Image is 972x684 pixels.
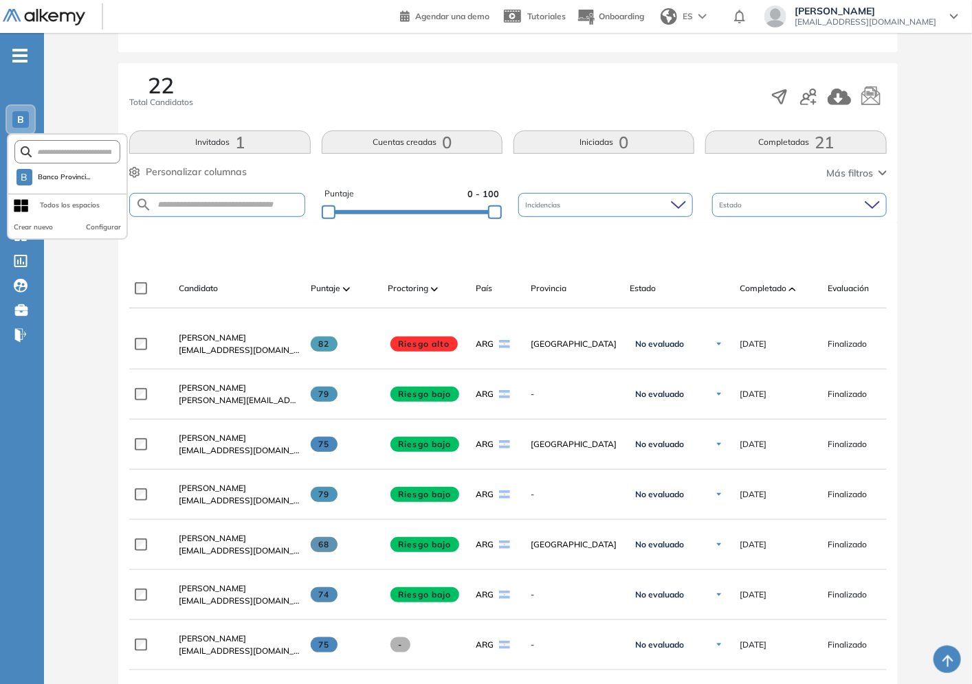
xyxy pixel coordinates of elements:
[390,637,410,652] span: -
[135,196,152,214] img: SEARCH_ALT
[179,394,300,407] span: [PERSON_NAME][EMAIL_ADDRESS][PERSON_NAME][DOMAIN_NAME]
[513,130,694,154] button: Iniciadas0
[531,538,619,551] span: [GEOGRAPHIC_DATA]
[828,639,867,651] span: Finalizado
[531,338,619,350] span: [GEOGRAPHIC_DATA]
[17,114,24,125] span: B
[311,487,338,502] span: 79
[599,11,644,21] span: Onboarding
[390,537,459,552] span: Riesgo bajo
[531,438,619,451] span: [GEOGRAPHIC_DATA]
[715,340,723,348] img: Ícono de flecha
[476,639,494,651] span: ARG
[476,282,492,295] span: País
[179,332,246,343] span: [PERSON_NAME]
[630,282,656,295] span: Estado
[476,338,494,350] span: ARG
[795,16,936,27] span: [EMAIL_ADDRESS][DOMAIN_NAME]
[499,440,510,448] img: ARG
[14,222,53,233] button: Crear nuevo
[531,488,619,501] span: -
[179,332,300,344] a: [PERSON_NAME]
[179,632,300,645] a: [PERSON_NAME]
[499,390,510,398] img: ARG
[179,583,246,593] span: [PERSON_NAME]
[635,439,684,450] span: No evaluado
[828,388,867,400] span: Finalizado
[828,538,867,551] span: Finalizado
[179,383,246,393] span: [PERSON_NAME]
[390,387,459,402] span: Riesgo bajo
[311,437,338,452] span: 75
[390,437,459,452] span: Riesgo bajo
[415,11,489,21] span: Agendar una demo
[21,172,27,183] span: B
[390,337,458,352] span: Riesgo alto
[740,488,766,501] span: [DATE]
[715,490,723,499] img: Ícono de flecha
[577,2,644,32] button: Onboarding
[179,483,246,493] span: [PERSON_NAME]
[467,187,499,201] span: 0 - 100
[635,589,684,600] span: No evaluado
[390,487,459,502] span: Riesgo bajo
[661,8,677,25] img: world
[525,200,563,210] span: Incidencias
[129,165,247,179] button: Personalizar columnas
[179,582,300,595] a: [PERSON_NAME]
[740,338,766,350] span: [DATE]
[719,200,744,210] span: Estado
[400,7,489,23] a: Agendar una demo
[390,587,459,602] span: Riesgo bajo
[476,589,494,601] span: ARG
[635,489,684,500] span: No evaluado
[179,433,246,443] span: [PERSON_NAME]
[179,595,300,607] span: [EMAIL_ADDRESS][DOMAIN_NAME]
[715,390,723,398] img: Ícono de flecha
[740,438,766,451] span: [DATE]
[635,539,684,550] span: No evaluado
[531,589,619,601] span: -
[311,637,338,652] span: 75
[740,538,766,551] span: [DATE]
[3,9,85,26] img: Logo
[740,388,766,400] span: [DATE]
[518,193,693,217] div: Incidencias
[311,387,338,402] span: 79
[12,54,27,57] i: -
[635,639,684,650] span: No evaluado
[311,282,340,295] span: Puntaje
[715,641,723,649] img: Ícono de flecha
[179,482,300,494] a: [PERSON_NAME]
[179,344,300,356] span: [EMAIL_ADDRESS][DOMAIN_NAME]
[828,338,867,350] span: Finalizado
[499,641,510,649] img: ARG
[431,287,438,291] img: [missing "en.ARROW_ALT" translation]
[476,388,494,400] span: ARG
[698,14,707,19] img: arrow
[531,639,619,651] span: -
[712,193,887,217] div: Estado
[179,533,246,543] span: [PERSON_NAME]
[795,5,936,16] span: [PERSON_NAME]
[499,591,510,599] img: ARG
[789,287,796,291] img: [missing "en.ARROW_ALT" translation]
[828,438,867,451] span: Finalizado
[705,130,886,154] button: Completadas21
[38,172,91,183] span: Banco Provinci...
[179,532,300,545] a: [PERSON_NAME]
[531,282,566,295] span: Provincia
[826,166,887,181] button: Más filtros
[476,438,494,451] span: ARG
[499,540,510,549] img: ARG
[148,74,175,96] span: 22
[740,282,786,295] span: Completado
[740,639,766,651] span: [DATE]
[531,388,619,400] span: -
[146,165,247,179] span: Personalizar columnas
[179,444,300,457] span: [EMAIL_ADDRESS][DOMAIN_NAME]
[129,130,310,154] button: Invitados1
[635,339,684,350] span: No evaluado
[715,540,723,549] img: Ícono de flecha
[527,11,566,21] span: Tutoriales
